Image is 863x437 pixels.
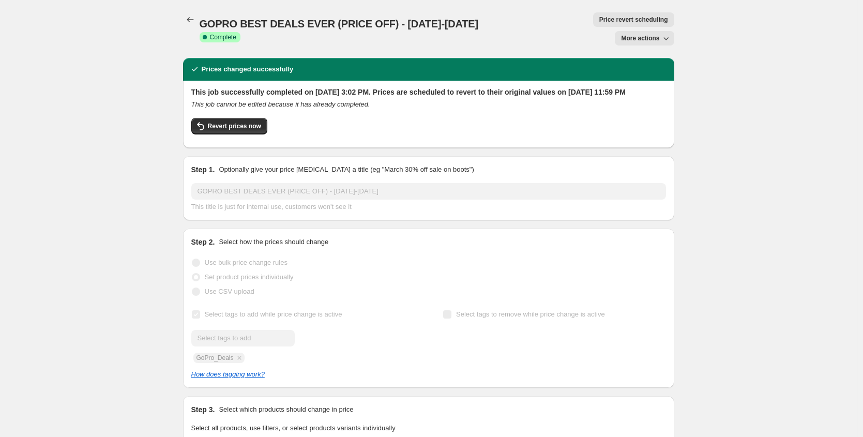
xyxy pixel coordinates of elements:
[208,122,261,130] span: Revert prices now
[191,203,352,210] span: This title is just for internal use, customers won't see it
[621,34,659,42] span: More actions
[191,164,215,175] h2: Step 1.
[191,118,267,134] button: Revert prices now
[599,16,668,24] span: Price revert scheduling
[219,164,474,175] p: Optionally give your price [MEDICAL_DATA] a title (eg "March 30% off sale on boots")
[205,259,287,266] span: Use bulk price change rules
[593,12,674,27] button: Price revert scheduling
[191,87,666,97] h2: This job successfully completed on [DATE] 3:02 PM. Prices are scheduled to revert to their origin...
[615,31,674,46] button: More actions
[205,310,342,318] span: Select tags to add while price change is active
[205,273,294,281] span: Set product prices individually
[205,288,254,295] span: Use CSV upload
[456,310,605,318] span: Select tags to remove while price change is active
[200,18,478,29] span: GOPRO BEST DEALS EVER (PRICE OFF) - [DATE]-[DATE]
[191,237,215,247] h2: Step 2.
[210,33,236,41] span: Complete
[219,237,328,247] p: Select how the prices should change
[191,330,295,346] input: Select tags to add
[191,424,396,432] span: Select all products, use filters, or select products variants individually
[191,183,666,200] input: 30% off holiday sale
[191,100,370,108] i: This job cannot be edited because it has already completed.
[202,64,294,74] h2: Prices changed successfully
[183,12,198,27] button: Price change jobs
[191,404,215,415] h2: Step 3.
[219,404,353,415] p: Select which products should change in price
[191,370,265,378] a: How does tagging work?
